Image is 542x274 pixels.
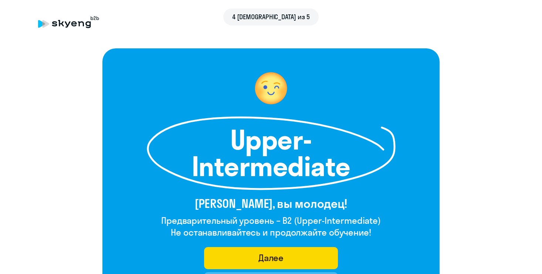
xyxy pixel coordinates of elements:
[161,196,381,211] h3: [PERSON_NAME], вы молодец!
[258,252,284,264] div: Далее
[161,215,381,226] h4: Предварительный уровень – B2 (Upper-Intermediate)
[186,127,356,180] h1: Upper-Intermediate
[249,66,293,110] img: level
[161,226,381,238] h4: Не останавливайтесь и продолжайте обучение!
[204,247,338,269] button: Далее
[232,12,310,22] span: 4 [DEMOGRAPHIC_DATA] из 5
